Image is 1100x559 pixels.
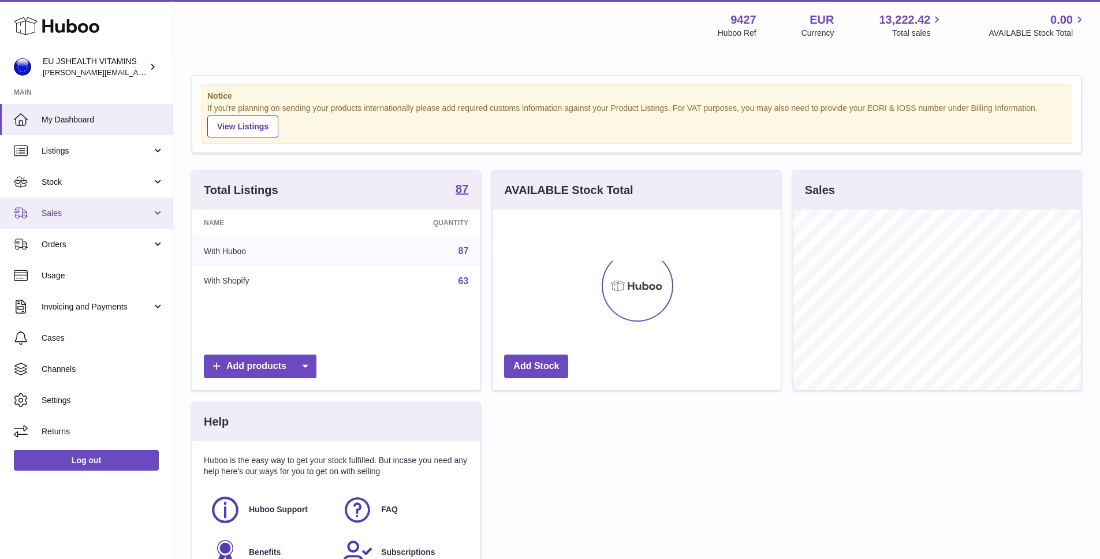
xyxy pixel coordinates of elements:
[204,182,278,198] h3: Total Listings
[42,364,164,375] span: Channels
[42,270,164,281] span: Usage
[249,504,308,515] span: Huboo Support
[192,266,348,296] td: With Shopify
[348,210,480,236] th: Quantity
[204,455,468,477] p: Huboo is the easy way to get your stock fulfilled. But incase you need any help here's our ways f...
[207,103,1066,137] div: If you're planning on sending your products internationally please add required customs informati...
[14,450,159,471] a: Log out
[42,146,152,156] span: Listings
[42,333,164,344] span: Cases
[1050,12,1073,28] span: 0.00
[504,182,633,198] h3: AVAILABLE Stock Total
[42,239,152,250] span: Orders
[210,494,330,526] a: Huboo Support
[204,414,229,430] h3: Help
[14,58,31,76] img: laura@jessicasepel.com
[43,68,232,77] span: [PERSON_NAME][EMAIL_ADDRESS][DOMAIN_NAME]
[879,12,944,39] a: 13,222.42 Total sales
[342,494,463,526] a: FAQ
[42,177,152,188] span: Stock
[207,91,1066,102] strong: Notice
[879,12,930,28] span: 13,222.42
[730,12,756,28] strong: 9427
[504,355,568,378] a: Add Stock
[249,547,281,558] span: Benefits
[42,208,152,219] span: Sales
[989,28,1086,39] span: AVAILABLE Stock Total
[456,183,468,195] strong: 87
[456,183,468,197] a: 87
[43,56,147,78] div: EU JSHEALTH VITAMINS
[381,547,435,558] span: Subscriptions
[989,12,1086,39] a: 0.00 AVAILABLE Stock Total
[207,115,278,137] a: View Listings
[381,504,398,515] span: FAQ
[801,28,834,39] div: Currency
[810,12,834,28] strong: EUR
[805,182,835,198] h3: Sales
[192,210,348,236] th: Name
[718,28,756,39] div: Huboo Ref
[204,355,316,378] a: Add products
[458,276,469,286] a: 63
[458,246,469,256] a: 87
[42,114,164,125] span: My Dashboard
[42,426,164,437] span: Returns
[192,236,348,266] td: With Huboo
[892,28,944,39] span: Total sales
[42,301,152,312] span: Invoicing and Payments
[42,395,164,406] span: Settings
